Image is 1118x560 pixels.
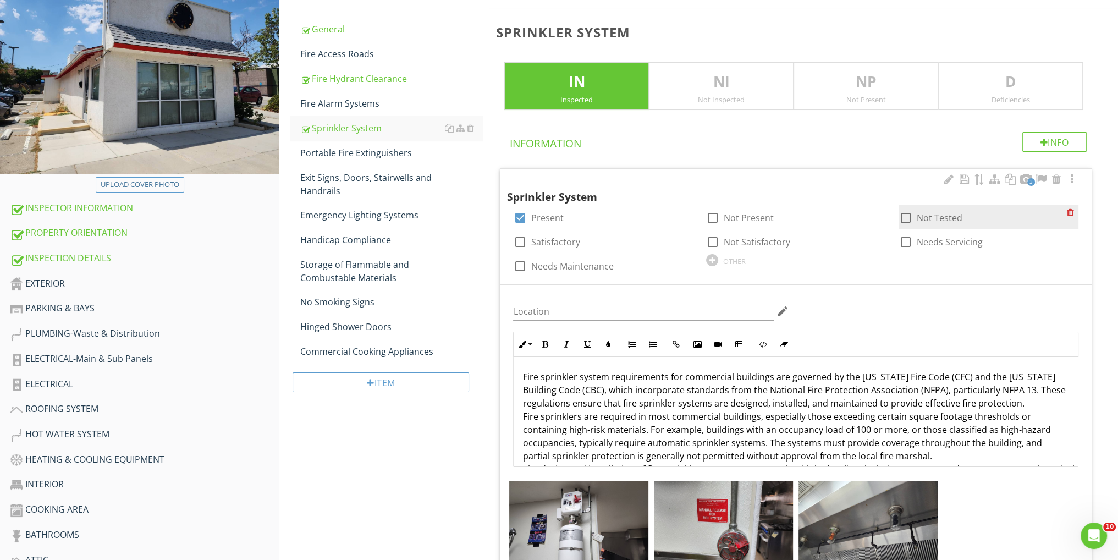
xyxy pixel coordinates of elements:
[794,95,938,104] div: Not Present
[776,305,789,318] i: edit
[10,226,279,240] div: PROPERTY ORIENTATION
[621,334,642,355] button: Ordered List
[531,261,613,272] label: Needs Maintenance
[10,528,279,542] div: BATHROOMS
[1103,523,1116,531] span: 10
[505,95,648,104] div: Inspected
[300,97,482,110] div: Fire Alarm Systems
[10,327,279,341] div: PLUMBING-Waste & Distribution
[300,72,482,85] div: Fire Hydrant Clearance
[10,477,279,492] div: INTERIOR
[642,334,663,355] button: Unordered List
[495,25,1100,40] h3: Sprinkler System
[509,132,1087,151] h4: Information
[506,173,1056,205] div: Sprinkler System
[724,212,774,223] label: Not Present
[576,334,597,355] button: Underline (Ctrl+U)
[531,237,580,248] label: Satisfactory
[300,47,482,61] div: Fire Access Roads
[794,71,938,93] p: NP
[10,277,279,291] div: EXTERIOR
[300,233,482,246] div: Handicap Compliance
[916,237,982,248] label: Needs Servicing
[300,345,482,358] div: Commercial Cooking Appliances
[665,334,686,355] button: Insert Link (Ctrl+K)
[10,402,279,416] div: ROOFING SYSTEM
[1081,523,1107,549] iframe: Intercom live chat
[300,171,482,197] div: Exit Signs, Doors, Stairwells and Handrails
[1027,178,1035,186] span: 3
[649,95,793,104] div: Not Inspected
[96,177,184,193] button: Upload cover photo
[300,208,482,222] div: Emergency Lighting Systems
[555,334,576,355] button: Italic (Ctrl+I)
[300,23,482,36] div: General
[10,453,279,467] div: HEATING & COOLING EQUIPMENT
[10,352,279,366] div: ELECTRICAL-Main & Sub Panels
[300,122,482,135] div: Sprinkler System
[10,427,279,442] div: HOT WATER SYSTEM
[1022,132,1087,152] div: Info
[939,95,1082,104] div: Deficiencies
[597,334,618,355] button: Colors
[535,334,555,355] button: Bold (Ctrl+B)
[522,370,1069,515] p: Fire sprinkler system requirements for commercial buildings are governed by the [US_STATE] Fire C...
[752,334,773,355] button: Code View
[723,257,746,266] div: OTHER
[724,237,790,248] label: Not Satisfactory
[300,258,482,284] div: Storage of Flammable and Combustable Materials
[10,301,279,316] div: PARKING & BAYS
[505,71,648,93] p: IN
[649,71,793,93] p: NI
[514,334,535,355] button: Inline Style
[300,146,482,160] div: Portable Fire Extinguishers
[707,334,728,355] button: Insert Video
[939,71,1082,93] p: D
[293,372,469,392] div: Item
[10,377,279,392] div: ELECTRICAL
[10,251,279,266] div: INSPECTION DETAILS
[513,303,774,321] input: Location
[300,320,482,333] div: Hinged Shower Doors
[10,503,279,517] div: COOKING AREA
[773,334,794,355] button: Clear Formatting
[10,201,279,216] div: INSPECTOR INFORMATION
[101,179,179,190] div: Upload cover photo
[728,334,749,355] button: Insert Table
[916,212,962,223] label: Not Tested
[300,295,482,309] div: No Smoking Signs
[531,212,563,223] label: Present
